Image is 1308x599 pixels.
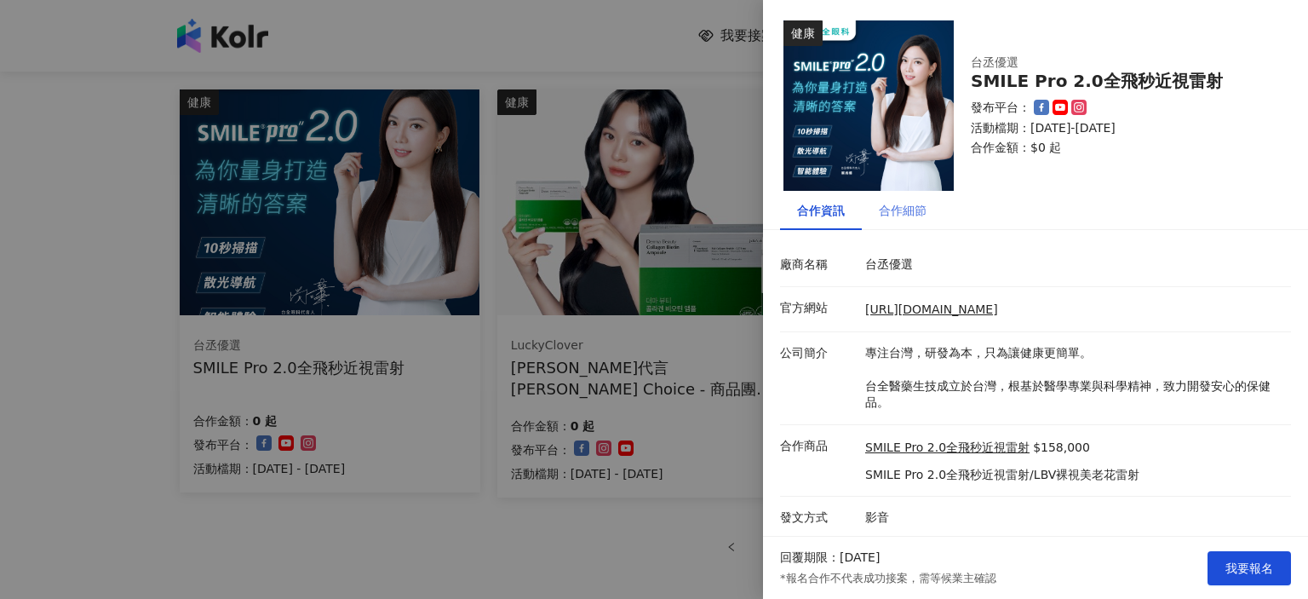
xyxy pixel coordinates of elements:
[780,571,996,586] p: *報名合作不代表成功接案，需等候業主確認
[865,256,1282,274] p: 台丞優選
[1033,440,1090,457] p: $158,000
[780,438,857,455] p: 合作商品
[780,256,857,274] p: 廠商名稱
[1225,562,1273,575] span: 我要報名
[971,100,1030,117] p: 發布平台：
[865,302,998,316] a: [URL][DOMAIN_NAME]
[971,120,1271,137] p: 活動檔期：[DATE]-[DATE]
[865,467,1139,484] p: SMILE Pro 2.0全飛秒近視雷射/LBV裸視美老花雷射
[780,550,880,567] p: 回覆期限：[DATE]
[780,300,857,317] p: 官方網站
[1208,551,1291,585] button: 我要報名
[780,510,857,527] p: 發文方式
[971,72,1271,91] div: SMILE Pro 2.0全飛秒近視雷射
[783,20,823,46] div: 健康
[865,345,1282,412] p: 專注台灣，研發為本，只為讓健康更簡單。 台全醫藥生技成立於台灣，根基於醫學專業與科學精神，致力開發安心的保健品。
[971,55,1243,72] div: 台丞優選
[971,140,1271,157] p: 合作金額： $0 起
[783,20,954,191] img: SMILE Pro 2.0全飛秒近視雷射
[865,440,1030,457] a: SMILE Pro 2.0全飛秒近視雷射
[797,201,845,220] div: 合作資訊
[780,345,857,362] p: 公司簡介
[865,510,1282,527] p: 影音
[879,201,926,220] div: 合作細節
